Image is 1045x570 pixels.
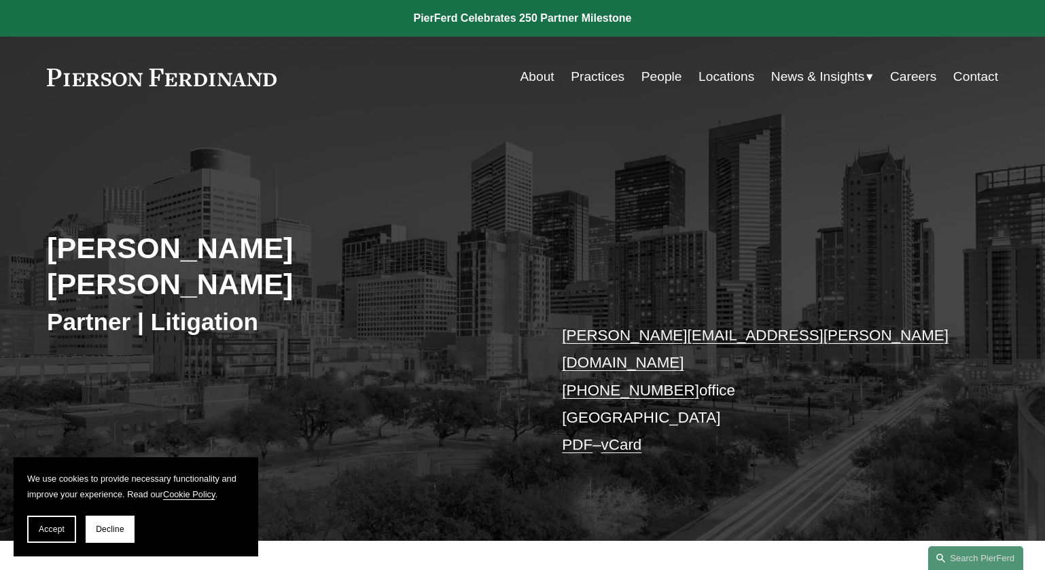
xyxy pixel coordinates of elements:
[163,489,215,499] a: Cookie Policy
[562,382,699,399] a: [PHONE_NUMBER]
[890,64,936,90] a: Careers
[698,64,754,90] a: Locations
[27,471,245,502] p: We use cookies to provide necessary functionality and improve your experience. Read our .
[601,436,642,453] a: vCard
[96,524,124,534] span: Decline
[562,322,958,459] p: office [GEOGRAPHIC_DATA] –
[86,516,135,543] button: Decline
[771,64,874,90] a: folder dropdown
[928,546,1023,570] a: Search this site
[571,64,624,90] a: Practices
[27,516,76,543] button: Accept
[39,524,65,534] span: Accept
[562,436,592,453] a: PDF
[953,64,998,90] a: Contact
[641,64,682,90] a: People
[562,327,949,371] a: [PERSON_NAME][EMAIL_ADDRESS][PERSON_NAME][DOMAIN_NAME]
[520,64,554,90] a: About
[47,230,522,302] h2: [PERSON_NAME] [PERSON_NAME]
[771,65,865,89] span: News & Insights
[14,457,258,556] section: Cookie banner
[47,307,522,337] h3: Partner | Litigation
